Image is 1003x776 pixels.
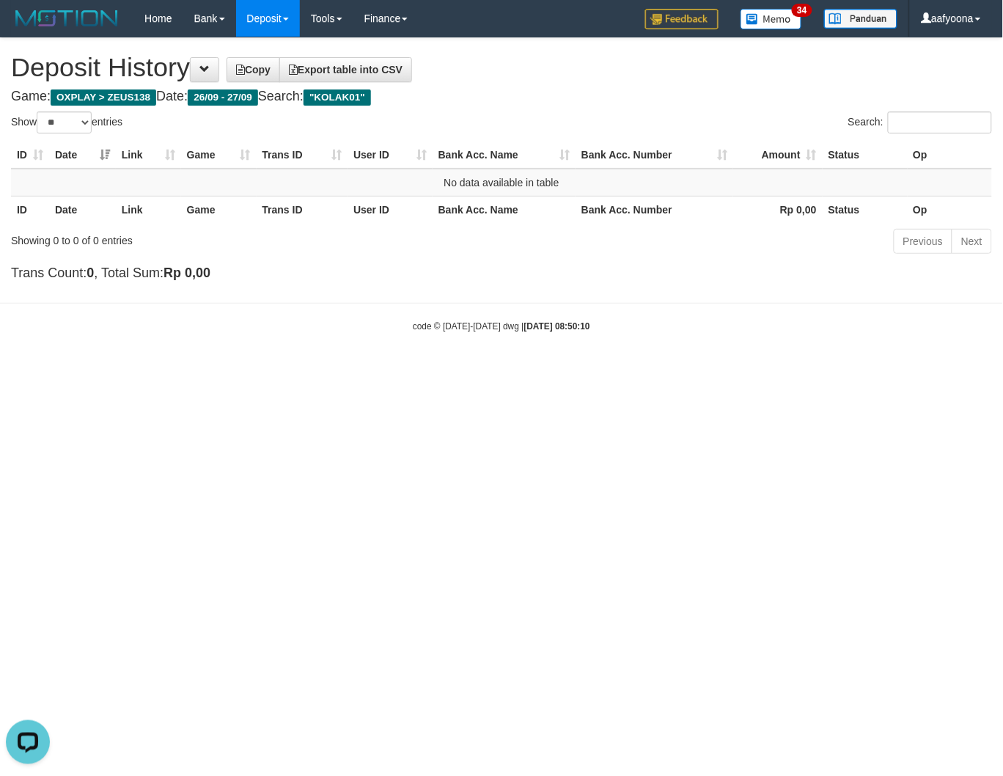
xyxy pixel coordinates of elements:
[11,53,992,82] h1: Deposit History
[11,266,992,281] h4: Trans Count: , Total Sum:
[116,142,181,169] th: Link: activate to sort column ascending
[413,321,590,332] small: code © [DATE]-[DATE] dwg |
[894,229,952,254] a: Previous
[888,111,992,133] input: Search:
[11,111,122,133] label: Show entries
[188,89,258,106] span: 26/09 - 27/09
[848,111,992,133] label: Search:
[823,142,908,169] th: Status
[304,89,371,106] span: "KOLAK01"
[348,196,433,223] th: User ID
[576,196,733,223] th: Bank Acc. Number
[908,196,993,223] th: Op
[49,142,116,169] th: Date: activate to sort column ascending
[227,57,280,82] a: Copy
[87,266,94,280] strong: 0
[11,196,49,223] th: ID
[952,229,992,254] a: Next
[645,9,719,29] img: Feedback.jpg
[279,57,412,82] a: Export table into CSV
[792,4,812,17] span: 34
[11,227,407,248] div: Showing 0 to 0 of 0 entries
[164,266,210,280] strong: Rp 0,00
[11,7,122,29] img: MOTION_logo.png
[37,111,92,133] select: Showentries
[908,142,993,169] th: Op
[181,196,257,223] th: Game
[181,142,257,169] th: Game: activate to sort column ascending
[257,196,348,223] th: Trans ID
[348,142,433,169] th: User ID: activate to sort column ascending
[733,142,823,169] th: Amount: activate to sort column ascending
[823,196,908,223] th: Status
[236,64,271,76] span: Copy
[780,204,817,216] strong: Rp 0,00
[824,9,897,29] img: panduan.png
[289,64,403,76] span: Export table into CSV
[433,196,576,223] th: Bank Acc. Name
[11,89,992,104] h4: Game: Date: Search:
[524,321,590,332] strong: [DATE] 08:50:10
[433,142,576,169] th: Bank Acc. Name: activate to sort column ascending
[257,142,348,169] th: Trans ID: activate to sort column ascending
[576,142,733,169] th: Bank Acc. Number: activate to sort column ascending
[741,9,802,29] img: Button%20Memo.svg
[6,6,50,50] button: Open LiveChat chat widget
[51,89,156,106] span: OXPLAY > ZEUS138
[116,196,181,223] th: Link
[49,196,116,223] th: Date
[11,142,49,169] th: ID: activate to sort column ascending
[11,169,992,197] td: No data available in table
